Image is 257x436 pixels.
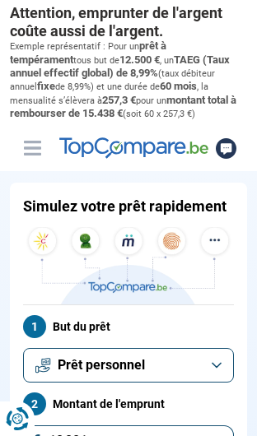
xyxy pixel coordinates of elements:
[23,197,227,216] h1: Simulez votre prêt rapidement
[10,53,230,79] span: TAEG (Taux annuel effectif global) de 8,99%
[10,94,236,119] span: montant total à rembourser de 15.438 €
[119,53,160,66] span: 12.500 €
[160,80,197,92] span: 60 mois
[10,4,247,39] p: Attention, emprunter de l'argent coûte aussi de l'argent.
[23,392,234,415] label: Montant de l'emprunt
[23,227,234,304] img: TopCompare.be
[23,315,234,338] label: But du prêt
[102,94,136,106] span: 257,3 €
[37,80,55,92] span: fixe
[20,136,44,160] button: Menu
[10,39,247,120] p: Exemple représentatif : Pour un tous but de , un (taux débiteur annuel de 8,99%) et une durée de ...
[59,137,208,159] img: TopCompare
[10,39,166,65] span: prêt à tempérament
[23,348,234,383] button: Prêt personnel
[58,356,145,374] span: Prêt personnel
